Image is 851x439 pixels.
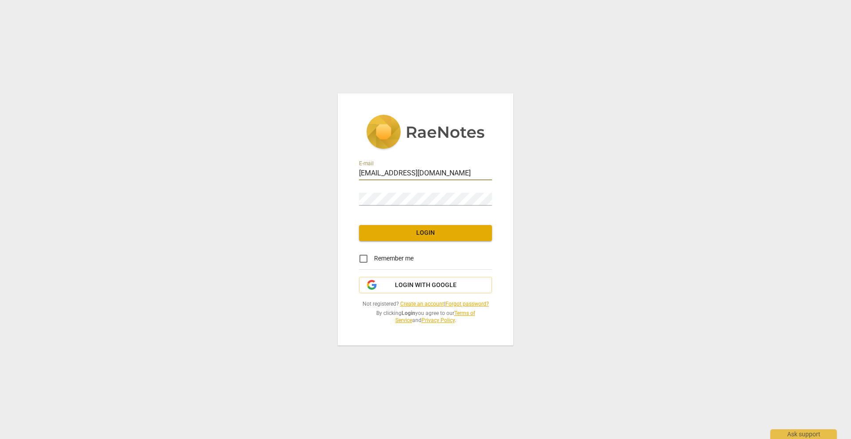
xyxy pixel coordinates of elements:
[359,161,374,166] label: E-mail
[366,115,485,151] img: 5ac2273c67554f335776073100b6d88f.svg
[359,300,492,308] span: Not registered? |
[374,254,414,263] span: Remember me
[395,281,457,290] span: Login with Google
[402,310,415,316] b: Login
[359,277,492,294] button: Login with Google
[422,317,455,323] a: Privacy Policy
[395,310,475,324] a: Terms of Service
[359,225,492,241] button: Login
[366,229,485,237] span: Login
[359,310,492,324] span: By clicking you agree to our and .
[445,301,489,307] a: Forgot password?
[770,429,837,439] div: Ask support
[400,301,444,307] a: Create an account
